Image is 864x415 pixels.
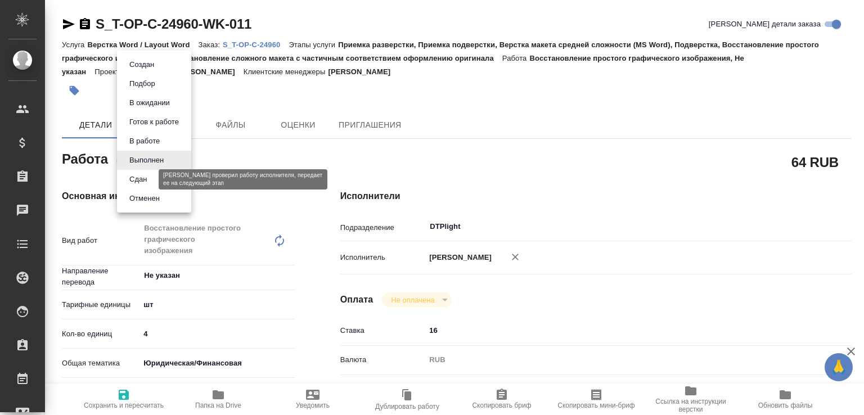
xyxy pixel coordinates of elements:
[126,97,173,109] button: В ожидании
[126,78,159,90] button: Подбор
[126,116,182,128] button: Готов к работе
[126,173,150,186] button: Сдан
[126,192,163,205] button: Отменен
[126,154,167,166] button: Выполнен
[126,135,163,147] button: В работе
[126,58,157,71] button: Создан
